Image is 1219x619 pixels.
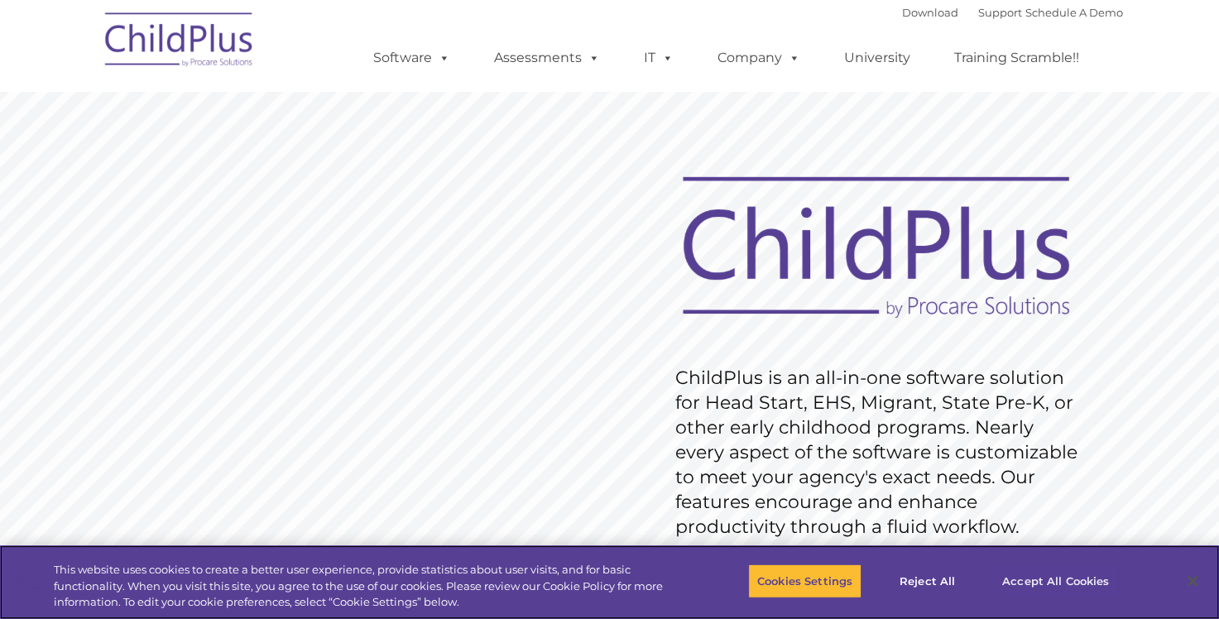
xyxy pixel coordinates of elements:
[748,564,861,598] button: Cookies Settings
[978,6,1022,19] a: Support
[478,41,617,74] a: Assessments
[54,562,670,611] div: This website uses cookies to create a better user experience, provide statistics about user visit...
[902,6,958,19] a: Download
[97,1,262,84] img: ChildPlus by Procare Solutions
[1025,6,1123,19] a: Schedule A Demo
[938,41,1096,74] a: Training Scramble!!
[828,41,927,74] a: University
[675,366,1086,540] rs-layer: ChildPlus is an all-in-one software solution for Head Start, EHS, Migrant, State Pre-K, or other ...
[357,41,467,74] a: Software
[1174,563,1211,599] button: Close
[701,41,817,74] a: Company
[993,564,1118,598] button: Accept All Cookies
[627,41,690,74] a: IT
[902,6,1123,19] font: |
[876,564,979,598] button: Reject All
